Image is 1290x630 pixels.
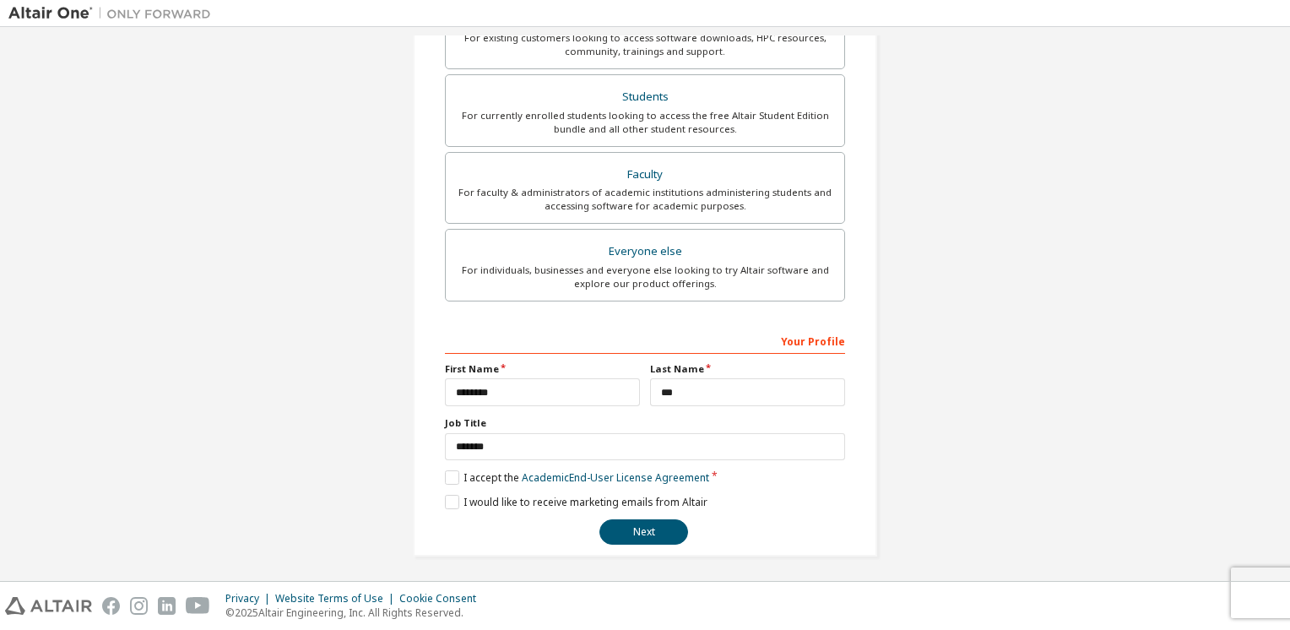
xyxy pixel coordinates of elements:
[186,597,210,615] img: youtube.svg
[456,186,834,213] div: For faculty & administrators of academic institutions administering students and accessing softwa...
[102,597,120,615] img: facebook.svg
[275,592,399,606] div: Website Terms of Use
[650,362,845,376] label: Last Name
[456,240,834,263] div: Everyone else
[130,597,148,615] img: instagram.svg
[445,495,707,509] label: I would like to receive marketing emails from Altair
[456,109,834,136] div: For currently enrolled students looking to access the free Altair Student Edition bundle and all ...
[456,163,834,187] div: Faculty
[599,519,688,545] button: Next
[225,606,486,620] p: © 2025 Altair Engineering, Inc. All Rights Reserved.
[456,85,834,109] div: Students
[445,470,709,485] label: I accept the
[522,470,709,485] a: Academic End-User License Agreement
[8,5,220,22] img: Altair One
[158,597,176,615] img: linkedin.svg
[456,31,834,58] div: For existing customers looking to access software downloads, HPC resources, community, trainings ...
[5,597,92,615] img: altair_logo.svg
[445,416,845,430] label: Job Title
[445,362,640,376] label: First Name
[399,592,486,606] div: Cookie Consent
[445,327,845,354] div: Your Profile
[225,592,275,606] div: Privacy
[456,263,834,291] div: For individuals, businesses and everyone else looking to try Altair software and explore our prod...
